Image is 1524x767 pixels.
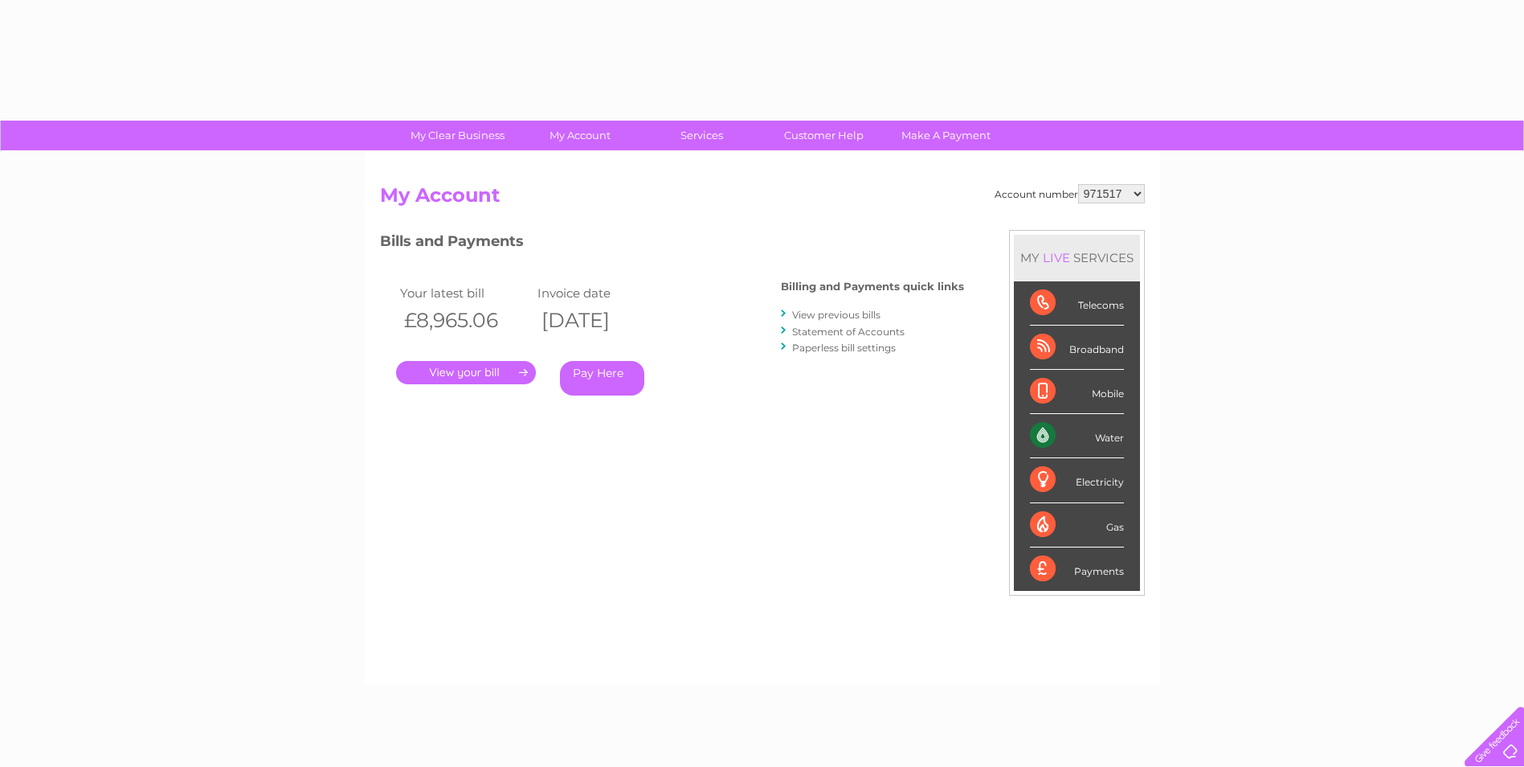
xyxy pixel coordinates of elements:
[380,230,964,258] h3: Bills and Payments
[513,121,646,150] a: My Account
[396,282,533,304] td: Your latest bill
[1030,326,1124,370] div: Broadband
[792,342,896,354] a: Paperless bill settings
[1014,235,1140,281] div: MY SERVICES
[1030,548,1124,591] div: Payments
[995,184,1145,203] div: Account number
[533,282,671,304] td: Invoice date
[635,121,768,150] a: Services
[1030,370,1124,414] div: Mobile
[1040,250,1073,265] div: LIVE
[380,184,1145,215] h2: My Account
[1030,458,1124,502] div: Electricity
[880,121,1012,150] a: Make A Payment
[1030,414,1124,458] div: Water
[396,304,533,337] th: £8,965.06
[758,121,890,150] a: Customer Help
[1030,281,1124,326] div: Telecoms
[391,121,524,150] a: My Clear Business
[792,326,905,338] a: Statement of Accounts
[792,309,880,321] a: View previous bills
[1030,503,1124,548] div: Gas
[781,281,964,293] h4: Billing and Payments quick links
[560,361,644,396] a: Pay Here
[396,361,536,384] a: .
[533,304,671,337] th: [DATE]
